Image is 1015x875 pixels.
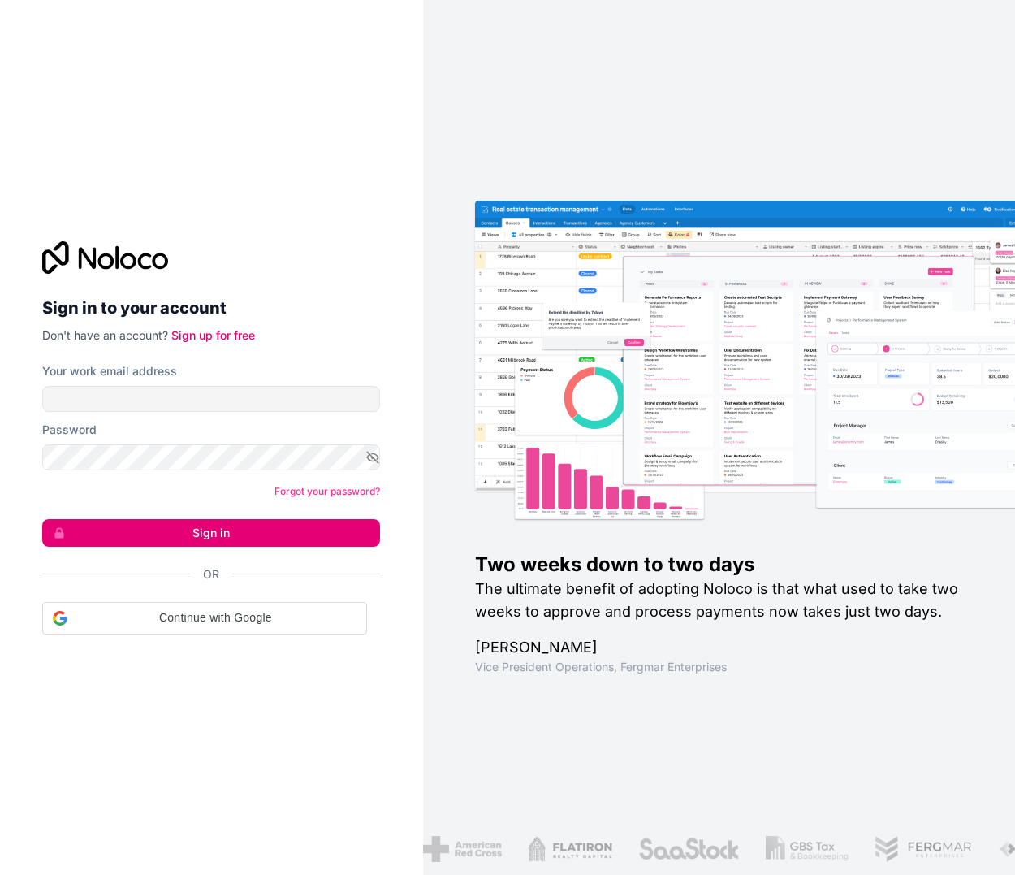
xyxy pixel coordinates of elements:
span: Or [203,566,219,583]
span: Continue with Google [74,609,356,626]
img: /assets/flatiron-C8eUkumj.png [508,836,593,862]
h1: Two weeks down to two days [475,552,963,578]
input: Email address [42,386,380,412]
div: Continue with Google [42,602,367,635]
h1: Vice President Operations , Fergmar Enterprises [475,659,963,675]
h2: The ultimate benefit of adopting Noloco is that what used to take two weeks to approve and proces... [475,578,963,623]
img: /assets/saastock-C6Zbiodz.png [619,836,721,862]
img: /assets/fergmar-CudnrXN5.png [855,836,954,862]
a: Sign up for free [171,328,255,342]
a: Forgot your password? [274,485,380,497]
button: Sign in [42,519,380,547]
img: /assets/gbstax-C-GtDUiK.png [746,836,829,862]
h1: [PERSON_NAME] [475,636,963,659]
img: /assets/american-red-cross-BAupjrZR.png [404,836,482,862]
label: Your work email address [42,363,177,379]
label: Password [42,422,97,438]
input: Password [42,444,380,470]
h2: Sign in to your account [42,293,380,323]
span: Don't have an account? [42,328,168,342]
